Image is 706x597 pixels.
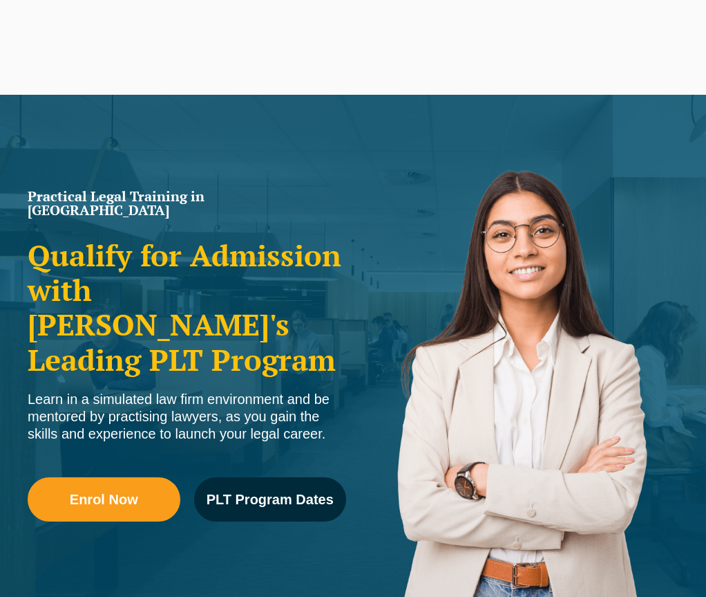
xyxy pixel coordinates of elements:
[70,493,138,506] span: Enrol Now
[28,190,346,217] h1: Practical Legal Training in [GEOGRAPHIC_DATA]
[28,477,180,522] a: Enrol Now
[207,493,334,506] span: PLT Program Dates
[28,238,346,378] h2: Qualify for Admission with [PERSON_NAME]'s Leading PLT Program
[194,477,347,522] a: PLT Program Dates
[28,391,346,443] div: Learn in a simulated law firm environment and be mentored by practising lawyers, as you gain the ...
